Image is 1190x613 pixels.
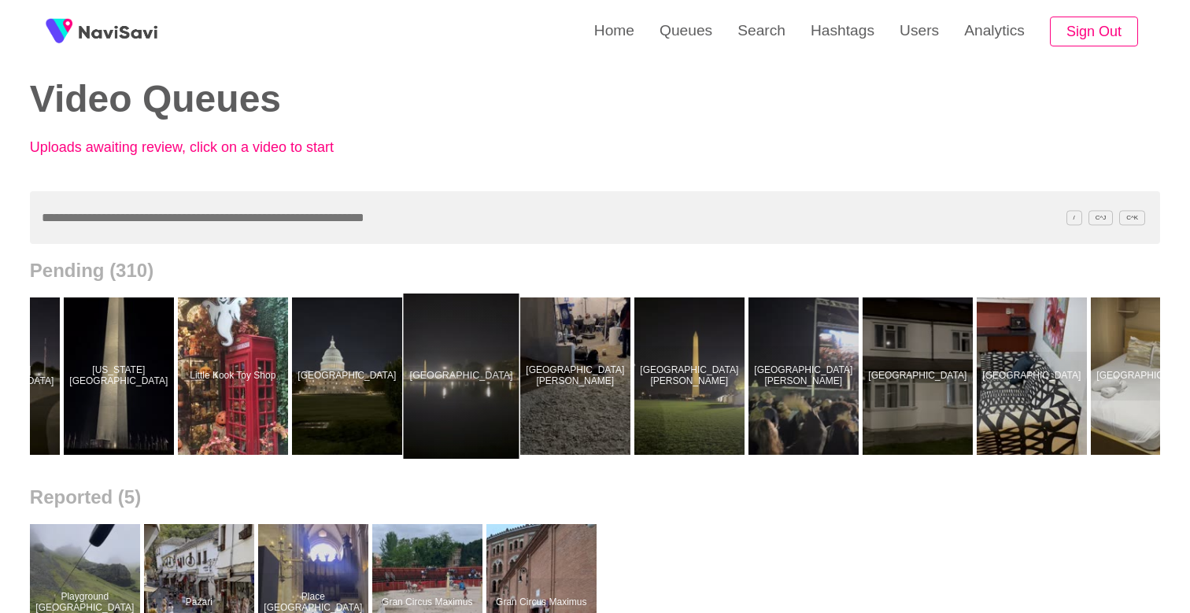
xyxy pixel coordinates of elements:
[977,297,1091,455] a: [GEOGRAPHIC_DATA]Bath Road
[634,297,748,455] a: [GEOGRAPHIC_DATA][PERSON_NAME]7th St SW & Jefferson Dr SW
[1119,210,1145,225] span: C^K
[30,260,1160,282] h2: Pending (310)
[863,297,977,455] a: [GEOGRAPHIC_DATA]Bath Road
[748,297,863,455] a: [GEOGRAPHIC_DATA][PERSON_NAME]7th St SW & Jefferson Dr SW
[178,297,292,455] a: Little Kook Toy ShopLittle Kook Toy Shop
[520,297,634,455] a: [GEOGRAPHIC_DATA][PERSON_NAME]7th St SW & Jefferson Dr SW
[30,486,1160,508] h2: Reported (5)
[30,139,376,156] p: Uploads awaiting review, click on a video to start
[1088,210,1114,225] span: C^J
[406,297,520,455] a: [GEOGRAPHIC_DATA]Union Square
[292,297,406,455] a: [GEOGRAPHIC_DATA]Union Square
[64,297,178,455] a: [US_STATE][GEOGRAPHIC_DATA]Washington Monument
[1050,17,1138,47] button: Sign Out
[39,12,79,51] img: fireSpot
[79,24,157,39] img: fireSpot
[1066,210,1082,225] span: /
[30,79,571,120] h2: Video Queues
